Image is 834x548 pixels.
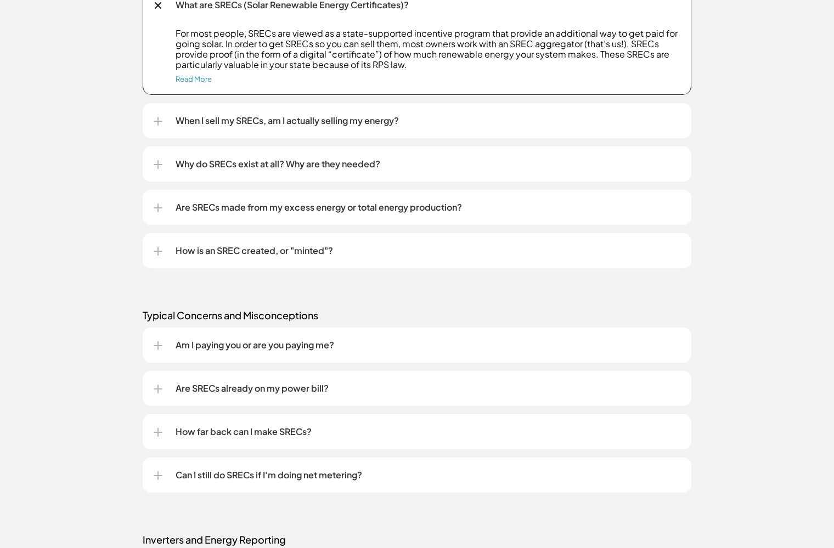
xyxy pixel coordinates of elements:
p: Why do SRECs exist at all? Why are they needed? [176,157,680,171]
p: For most people, SRECs are viewed as a state-supported incentive program that provide an addition... [176,28,680,70]
p: When I sell my SRECs, am I actually selling my energy? [176,114,680,127]
p: How far back can I make SRECs? [176,425,680,438]
p: Are SRECs already on my power bill? [176,382,680,395]
p: Can I still do SRECs if I'm doing net metering? [176,468,680,482]
p: Am I paying you or are you paying me? [176,338,680,352]
p: Typical Concerns and Misconceptions [143,309,691,322]
p: Inverters and Energy Reporting [143,533,691,546]
a: Read More [176,75,212,83]
p: Are SRECs made from my excess energy or total energy production? [176,201,680,214]
p: How is an SREC created, or "minted"? [176,244,680,257]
